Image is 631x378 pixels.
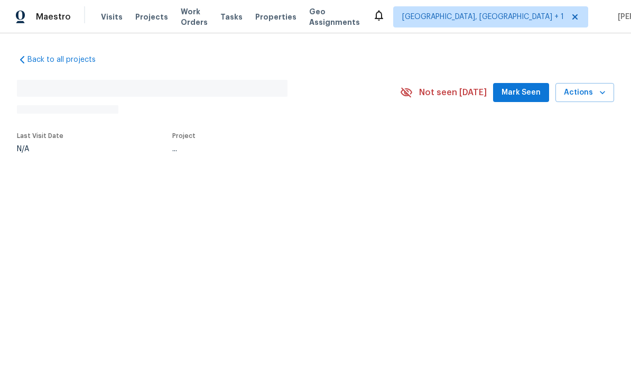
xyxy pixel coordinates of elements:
span: Properties [255,12,296,22]
div: ... [172,145,375,153]
button: Mark Seen [493,83,549,103]
span: Visits [101,12,123,22]
div: N/A [17,145,63,153]
span: Projects [135,12,168,22]
span: Project [172,133,196,139]
span: [GEOGRAPHIC_DATA], [GEOGRAPHIC_DATA] + 1 [402,12,564,22]
span: Work Orders [181,6,208,27]
button: Actions [555,83,614,103]
a: Back to all projects [17,54,118,65]
span: Actions [564,86,606,99]
span: Maestro [36,12,71,22]
span: Not seen [DATE] [419,87,487,98]
span: Tasks [220,13,243,21]
span: Geo Assignments [309,6,360,27]
span: Last Visit Date [17,133,63,139]
span: Mark Seen [502,86,541,99]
